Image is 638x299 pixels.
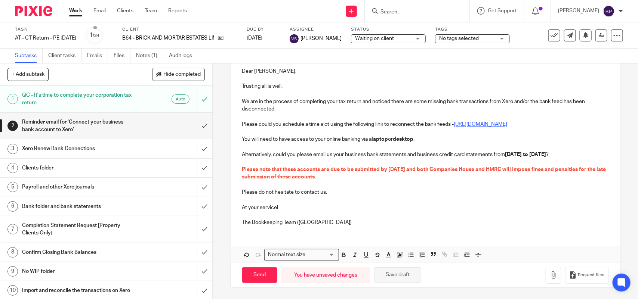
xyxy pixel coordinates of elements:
[22,201,134,212] h1: Bank folder and bank statements
[22,116,134,136] h1: Reminder email for 'Connect your business bank account to Xero'
[242,136,608,143] p: You will need to have access to your online banking via a or .
[247,27,280,32] label: Due by
[114,49,130,63] a: Files
[565,267,608,284] button: Request files
[439,36,479,41] span: No tags selected
[22,220,134,239] h1: Completion Statement Request [Property Clients Only]
[454,122,507,127] a: [URL][DOMAIN_NAME]
[7,144,18,154] div: 3
[247,35,262,41] span: [DATE]
[163,72,201,78] span: Hide completed
[69,7,82,15] a: Work
[93,7,106,15] a: Email
[15,27,76,32] label: Task
[172,94,189,104] div: Auto
[372,137,388,142] strong: laptop
[242,121,608,128] p: Please could you schedule a time slot using the following link to reconnect the bank feeds -
[7,68,49,81] button: + Add subtask
[355,36,394,41] span: Waiting on client
[242,151,608,158] p: Alternatively, could you please email us your business bank statements and business credit card s...
[22,162,134,174] h1: Clients folder
[117,7,133,15] a: Clients
[93,34,100,38] small: /34
[122,34,214,42] p: B64 - BRICK AND MORTAR ESTATES LIMITED
[22,143,134,154] h1: Xero Renew Bank Connections
[168,7,187,15] a: Reports
[505,152,546,157] strong: [DATE] to [DATE]
[152,68,205,81] button: Hide completed
[558,7,599,15] p: [PERSON_NAME]
[242,204,608,211] p: At your service!
[22,181,134,193] h1: Payroll and other Xero journals
[136,49,163,63] a: Notes (1)
[22,285,134,296] h1: Import and reconcile the transactions on Xero
[242,189,608,196] p: Please do not hesitate to contact us.
[242,68,608,75] p: Dear [PERSON_NAME],
[15,6,52,16] img: Pixie
[281,267,370,283] div: You have unsaved changes
[7,266,18,277] div: 9
[15,49,43,63] a: Subtasks
[15,34,76,42] div: AT - CT Return - PE 30-11-2024
[242,267,277,283] input: Send
[264,249,339,261] div: Search for option
[7,224,18,234] div: 7
[374,267,421,283] button: Save draft
[7,285,18,296] div: 10
[7,201,18,212] div: 6
[300,35,342,42] span: [PERSON_NAME]
[7,163,18,173] div: 4
[22,247,134,258] h1: Confirm Closing Bank Balances
[7,121,18,131] div: 2
[7,94,18,104] div: 1
[380,9,447,16] input: Search
[578,272,605,278] span: Request files
[22,266,134,277] h1: No WIP folder
[242,82,608,90] p: Trusting all is well.
[15,34,76,42] div: AT - CT Return - PE [DATE]
[603,5,615,17] img: svg%3E
[488,8,517,13] span: Get Support
[290,27,342,32] label: Assignee
[290,34,299,43] img: svg%3E
[308,251,335,259] input: Search for option
[169,49,198,63] a: Audit logs
[7,182,18,192] div: 5
[242,219,608,226] p: The Bookkeeping Team ([GEOGRAPHIC_DATA])
[435,27,510,32] label: Tags
[242,98,608,113] p: We are in the process of completing your tax return and noticed there are some missing bank trans...
[351,27,426,32] label: Status
[7,247,18,258] div: 8
[22,90,134,109] h1: QC - It's time to complete your corporation tax return
[242,167,607,180] span: Please note that these accounts are due to be submitted by [DATE] and both Companies House and HM...
[87,49,108,63] a: Emails
[48,49,81,63] a: Client tasks
[145,7,157,15] a: Team
[393,137,413,142] strong: desktop
[90,31,100,40] div: 1
[122,27,237,32] label: Client
[266,251,307,259] span: Normal text size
